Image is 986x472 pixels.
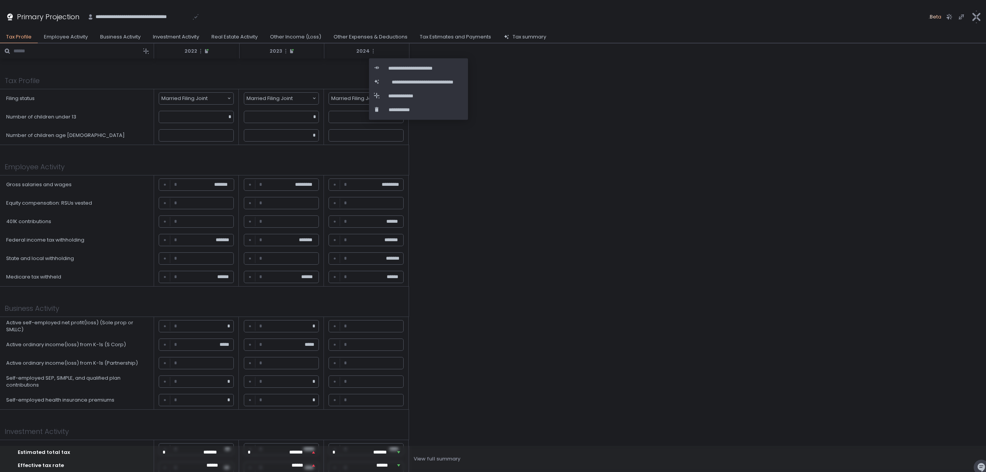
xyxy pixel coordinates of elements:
div: Married Filing Joint [159,92,234,105]
div: Active self-employed net profit(loss) (Sole prop or SMLLC) [6,319,147,333]
div: Married Filing Joint [244,92,319,105]
div: Business Activity [100,33,141,40]
span: Estimated total tax [18,449,70,456]
div: Federal income tax withholding [6,237,84,244]
div: Employee Activity [44,33,88,40]
span: 2024 [356,48,370,55]
div: Medicare tax withheld [6,274,61,280]
div: Real Estate Activity [211,33,258,40]
div: Married Filing Joint [329,92,404,105]
div: Tax summary [513,33,546,40]
div: Number of children under 13 [6,113,76,120]
h1: Primary Projection [17,12,79,22]
span: .Beta [927,13,941,21]
span: Effective tax rate [18,462,64,469]
div: Active ordinary income(loss) from K-1s (S Corp) [6,341,126,348]
div: Gross salaries and wages [6,181,72,188]
div: Other Expenses & Deductions [334,33,407,40]
div: 401K contributions [6,218,51,225]
div: View full summary [414,455,461,462]
span: 2022 [184,48,197,55]
div: Active ordinary income(loss) from K-1s (Partnership) [6,360,138,367]
div: Investment Activity [153,33,199,40]
h1: Business Activity [5,303,59,314]
div: Self-employed SEP, SIMPLE, and qualified plan contributions [6,375,147,389]
div: Number of children age [DEMOGRAPHIC_DATA] [6,132,125,139]
div: State and local withholding [6,255,74,262]
span: 2023 [270,48,282,55]
div: Tax Estimates and Payments [420,33,491,40]
div: Self-employed health insurance premiums [6,397,114,404]
h1: Employee Activity [5,162,65,172]
div: Tax Profile [6,33,32,40]
h1: Investment Activity [5,426,69,437]
h1: Tax Profile [5,75,40,86]
div: Filing status [6,95,35,102]
div: Equity compensation: RSUs vested [6,200,92,207]
div: Other Income (Loss) [270,33,321,40]
button: View full summary [414,453,461,465]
